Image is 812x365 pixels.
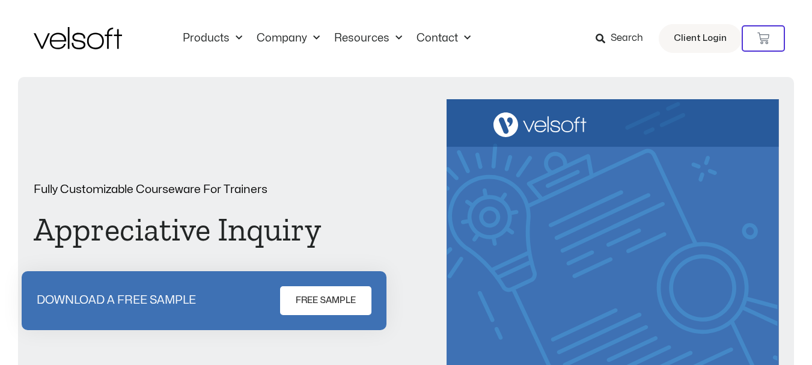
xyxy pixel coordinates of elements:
p: Fully Customizable Courseware For Trainers [34,184,365,195]
img: Velsoft Training Materials [34,27,122,49]
a: FREE SAMPLE [280,286,371,315]
a: CompanyMenu Toggle [249,32,327,45]
nav: Menu [176,32,478,45]
span: Search [611,31,643,46]
p: DOWNLOAD A FREE SAMPLE [37,295,196,306]
span: FREE SAMPLE [296,293,356,308]
a: Search [596,28,652,49]
a: Client Login [659,24,742,53]
a: ResourcesMenu Toggle [327,32,409,45]
a: ContactMenu Toggle [409,32,478,45]
span: Client Login [674,31,727,46]
iframe: chat widget [659,339,806,365]
a: ProductsMenu Toggle [176,32,249,45]
h1: Appreciative Inquiry [34,213,365,246]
